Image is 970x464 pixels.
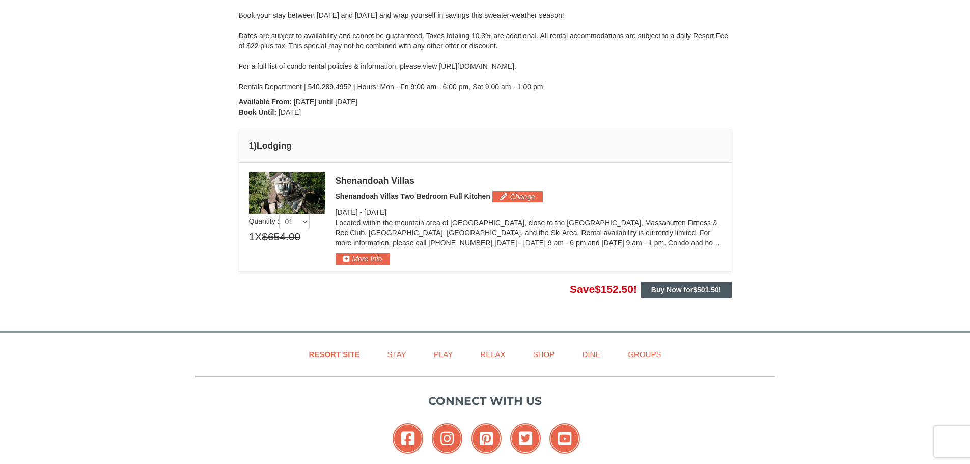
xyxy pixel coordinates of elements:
a: Stay [375,343,419,366]
p: Connect with us [195,393,775,410]
a: Relax [467,343,518,366]
h4: 1 Lodging [249,141,722,151]
span: $501.50 [693,286,719,294]
button: Change [492,191,543,202]
a: Play [421,343,465,366]
div: Shenandoah Villas [336,176,722,186]
button: Buy Now for$501.50! [641,282,732,298]
button: More Info [336,253,390,264]
a: Shop [520,343,568,366]
strong: Available From: [239,98,292,106]
strong: Buy Now for ! [651,286,722,294]
span: $654.00 [262,229,300,244]
span: [DATE] [335,98,357,106]
a: Dine [569,343,613,366]
p: Located within the mountain area of [GEOGRAPHIC_DATA], close to the [GEOGRAPHIC_DATA], Massanutte... [336,217,722,248]
span: [DATE] [294,98,316,106]
span: - [359,208,362,216]
span: Save ! [570,283,637,295]
span: $152.50 [595,283,633,295]
span: [DATE] [279,108,301,116]
strong: until [318,98,334,106]
a: Resort Site [296,343,373,366]
a: Groups [615,343,674,366]
img: 19219019-2-e70bf45f.jpg [249,172,325,214]
span: Quantity : [249,217,310,225]
span: [DATE] [336,208,358,216]
span: X [255,229,262,244]
span: [DATE] [364,208,386,216]
span: ) [254,141,257,151]
span: Shenandoah Villas Two Bedroom Full Kitchen [336,192,490,200]
span: 1 [249,229,255,244]
strong: Book Until: [239,108,277,116]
